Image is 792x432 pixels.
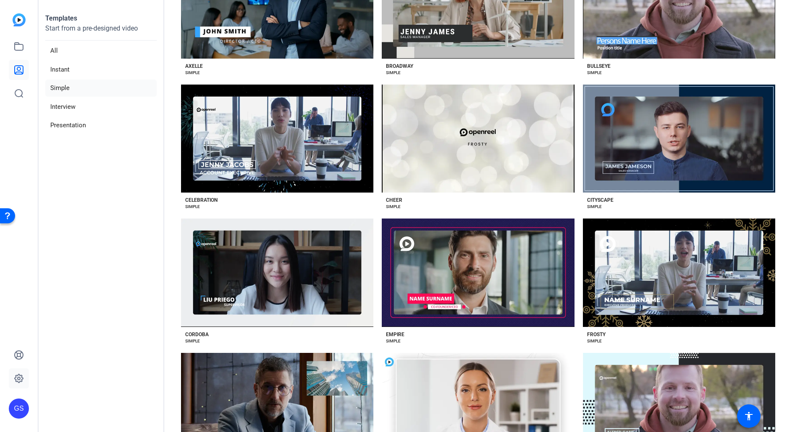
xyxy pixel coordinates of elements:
img: blue-gradient.svg [13,13,26,26]
li: Presentation [45,117,157,134]
div: SIMPLE [185,203,200,210]
div: FROSTY [587,331,606,338]
p: Start from a pre-designed video [45,23,157,41]
div: BROADWAY [386,63,413,69]
button: Template image [583,219,775,327]
li: All [45,42,157,59]
div: SIMPLE [185,338,200,345]
button: Template image [181,219,373,327]
li: Simple [45,80,157,97]
div: EMPIRE [386,331,404,338]
mat-icon: accessibility [744,411,754,421]
div: SIMPLE [386,69,401,76]
li: Interview [45,98,157,116]
button: Template image [382,219,574,327]
div: SIMPLE [386,338,401,345]
strong: Templates [45,14,77,22]
div: BULLSEYE [587,63,611,69]
div: CORDOBA [185,331,209,338]
div: SIMPLE [587,338,602,345]
div: SIMPLE [587,203,602,210]
div: CITYSCAPE [587,197,613,203]
div: SIMPLE [185,69,200,76]
div: SIMPLE [386,203,401,210]
div: CHEER [386,197,402,203]
div: CELEBRATION [185,197,217,203]
div: SIMPLE [587,69,602,76]
button: Template image [181,85,373,193]
li: Instant [45,61,157,78]
button: Template image [382,85,574,193]
div: GS [9,399,29,419]
button: Template image [583,85,775,193]
div: AXELLE [185,63,203,69]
